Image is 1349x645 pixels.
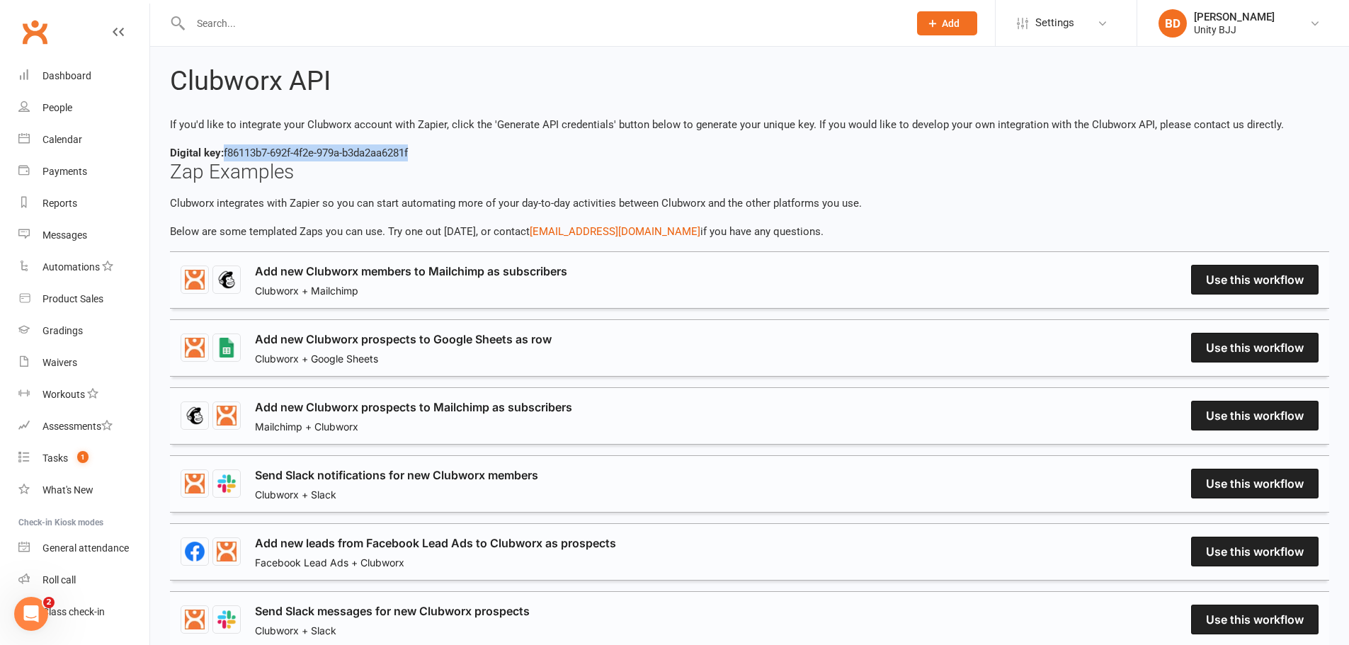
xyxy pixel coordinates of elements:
[135,272,175,287] div: • [DATE]
[16,363,45,391] img: Profile image for David
[50,167,132,182] div: [PERSON_NAME]
[42,421,113,432] div: Assessments
[18,283,149,315] a: Product Sales
[42,606,105,617] div: Class check-in
[186,13,899,33] input: Search...
[42,357,77,368] div: Waivers
[81,115,127,130] div: • 23h ago
[50,219,132,234] div: [PERSON_NAME]
[18,379,149,411] a: Workouts
[16,205,45,234] img: Profile image for Emily
[18,443,149,474] a: Tasks 1
[530,225,700,238] a: [EMAIL_ADDRESS][DOMAIN_NAME]
[1035,7,1074,39] span: Settings
[50,62,132,77] div: [PERSON_NAME]
[224,477,247,487] span: Help
[18,219,149,251] a: Messages
[17,14,52,50] a: Clubworx
[42,325,83,336] div: Gradings
[1159,9,1187,38] div: BD
[50,272,132,287] div: [PERSON_NAME]
[18,532,149,564] a: General attendance kiosk mode
[170,144,1329,161] div: f86113b7-692f-4f2e-979a-b3da2aa6281f
[50,429,132,444] div: [PERSON_NAME]
[942,18,960,29] span: Add
[18,92,149,124] a: People
[105,6,181,30] h1: Messages
[50,377,132,392] div: [PERSON_NAME]
[16,310,45,338] div: Profile image for Bec
[18,411,149,443] a: Assessments
[135,377,175,392] div: • [DATE]
[50,115,79,130] div: Tahlia
[18,474,149,506] a: What's New
[42,261,100,273] div: Automations
[170,116,1329,133] p: If you'd like to integrate your Clubworx account with Zapier, click the 'Generate API credentials...
[18,596,149,628] a: Class kiosk mode
[189,442,283,498] button: Help
[42,574,76,586] div: Roll call
[16,153,45,181] img: Profile image for Emily
[78,399,206,427] button: Ask a question
[50,324,69,339] div: Bec
[16,48,45,76] img: Profile image for Toby
[170,147,224,159] strong: Digital key:
[42,452,68,464] div: Tasks
[77,451,89,463] span: 1
[18,251,149,283] a: Automations
[42,134,82,145] div: Calendar
[42,102,72,113] div: People
[135,429,175,444] div: • [DATE]
[42,198,77,209] div: Reports
[170,67,331,96] h2: Clubworx API
[170,161,1329,183] h3: Zap Examples
[50,49,137,60] span: Was that helpful?
[16,258,45,286] img: Profile image for Emily
[72,324,111,339] div: • [DATE]
[42,389,85,400] div: Workouts
[135,167,175,182] div: • [DATE]
[170,195,1329,212] p: Clubworx integrates with Zapier so you can start automating more of your day-to-day activities be...
[18,315,149,347] a: Gradings
[917,11,977,35] button: Add
[42,484,93,496] div: What's New
[16,101,45,129] img: Profile image for Tahlia
[1194,11,1275,23] div: [PERSON_NAME]
[135,62,183,77] div: • Just now
[33,477,62,487] span: Home
[18,124,149,156] a: Calendar
[42,542,129,554] div: General attendance
[43,597,55,608] span: 2
[18,60,149,92] a: Dashboard
[42,293,103,304] div: Product Sales
[18,347,149,379] a: Waivers
[18,564,149,596] a: Roll call
[42,70,91,81] div: Dashboard
[94,442,188,498] button: Messages
[42,166,87,177] div: Payments
[114,477,169,487] span: Messages
[18,156,149,188] a: Payments
[135,219,175,234] div: • [DATE]
[18,188,149,219] a: Reports
[1194,23,1275,36] div: Unity BJJ
[16,415,45,443] img: Profile image for Emily
[170,223,1329,240] p: Below are some templated Zaps you can use. Try one out [DATE], or contact if you have any questions.
[14,597,48,631] iframe: Intercom live chat
[42,229,87,241] div: Messages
